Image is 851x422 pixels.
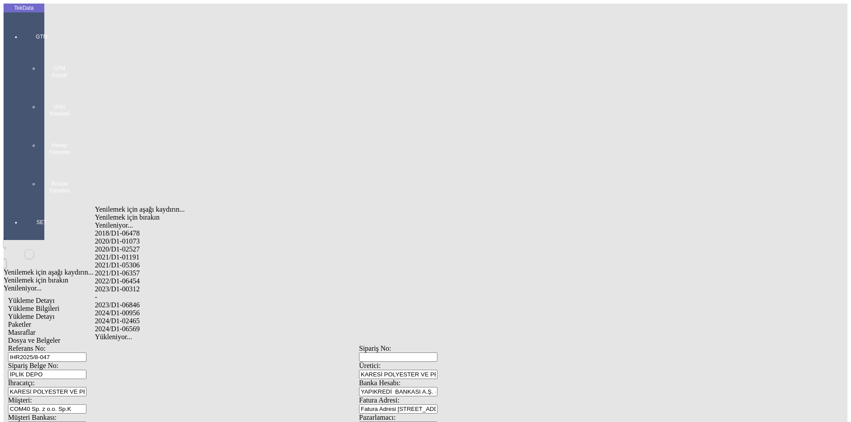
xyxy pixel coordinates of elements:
span: Sipariş Belge No: [8,362,59,369]
div: Yenilemek için aşağı kaydırın... [4,268,714,276]
span: Referans No: [8,345,46,352]
div: Yenilemek için aşağı kaydırın... [95,205,439,213]
div: 2021/D1-05306 [95,261,439,269]
span: Müşteri: [8,396,32,404]
div: 2022/D1-06454 [95,277,439,285]
div: 2024/D1-02465 [95,317,439,325]
div: 2021/D1-06357 [95,269,439,277]
span: GTM [28,33,55,40]
span: SET [28,219,55,226]
span: GTM Kokpit [46,65,73,79]
span: Yükleme Detayı [8,297,55,304]
div: Yenilemek için bırakın [4,276,714,284]
span: Müşteri Bankası: [8,414,57,421]
span: Ürün Yönetimi [46,103,73,117]
div: 2024/D1-06569 [95,325,439,333]
div: 2020/D1-01073 [95,237,439,245]
span: İhracatçı: [8,379,35,387]
div: Yükleniyor... [95,333,439,341]
span: Yükleme Bilgileri [8,305,59,312]
div: 2024/D1-00956 [95,309,439,317]
div: Yenilemek için bırakın [95,213,439,221]
span: Paketler [8,321,31,328]
div: TekData [4,4,44,12]
span: Hesap Yönetimi [46,142,73,156]
div: 2021/D1-01191 [95,253,439,261]
div: 2023/D1-00312 [95,285,439,293]
span: Fatura Adresi: [359,396,399,404]
span: İhracat Yönetimi [46,180,73,194]
span: Yükleme Detayı [8,313,55,320]
div: 2020/D1-02527 [95,245,439,253]
div: 2018/D1-06478 [95,229,439,237]
div: Yenileniyor... [4,284,714,292]
span: Dosya ve Belgeler [8,337,60,344]
span: Banka Hesabı: [359,379,401,387]
div: 2023/D1-06846 [95,301,439,309]
span: Pazarlamacı: [359,414,396,421]
div: Yenileniyor... [95,221,439,229]
span: Masraflar [8,329,35,336]
div: - [95,293,439,301]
